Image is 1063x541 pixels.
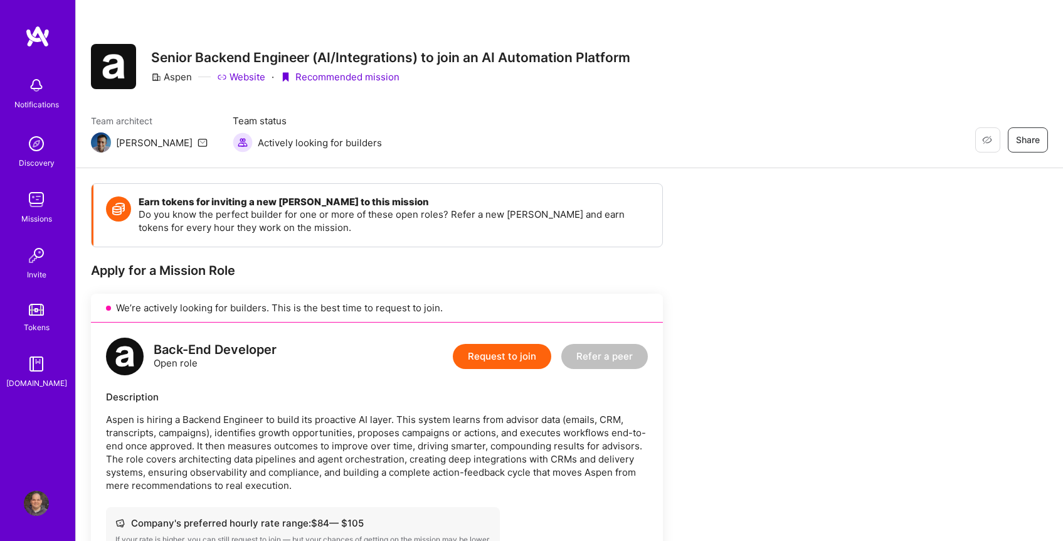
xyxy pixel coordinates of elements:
[154,343,277,356] div: Back-End Developer
[29,304,44,316] img: tokens
[1016,134,1040,146] span: Share
[151,70,192,83] div: Aspen
[154,343,277,370] div: Open role
[21,491,52,516] a: User Avatar
[280,72,290,82] i: icon PurpleRibbon
[115,517,490,530] div: Company's preferred hourly rate range: $ 84 — $ 105
[24,491,49,516] img: User Avatar
[91,44,136,89] img: Company Logo
[561,344,648,369] button: Refer a peer
[27,268,46,281] div: Invite
[453,344,551,369] button: Request to join
[24,243,49,268] img: Invite
[24,131,49,156] img: discovery
[91,294,663,323] div: We’re actively looking for builders. This is the best time to request to join.
[1008,127,1048,153] button: Share
[258,136,382,149] span: Actively looking for builders
[217,70,265,83] a: Website
[24,73,49,98] img: bell
[91,114,208,127] span: Team architect
[106,390,648,404] div: Description
[19,156,55,169] div: Discovery
[14,98,59,111] div: Notifications
[24,321,50,334] div: Tokens
[139,208,650,234] p: Do you know the perfect builder for one or more of these open roles? Refer a new [PERSON_NAME] an...
[91,262,663,279] div: Apply for a Mission Role
[91,132,111,153] img: Team Architect
[116,136,193,149] div: [PERSON_NAME]
[198,137,208,147] i: icon Mail
[272,70,274,83] div: ·
[24,351,49,377] img: guide book
[115,518,125,528] i: icon Cash
[106,338,144,375] img: logo
[982,135,992,145] i: icon EyeClosed
[233,132,253,153] img: Actively looking for builders
[106,196,131,222] img: Token icon
[21,212,52,225] div: Missions
[280,70,399,83] div: Recommended mission
[106,413,648,492] p: Aspen is hiring a Backend Engineer to build its proactive AI layer. This system learns from advis...
[25,25,50,48] img: logo
[139,196,650,208] h4: Earn tokens for inviting a new [PERSON_NAME] to this mission
[151,50,630,65] h3: Senior Backend Engineer (AI/Integrations) to join an AI Automation Platform
[6,377,67,390] div: [DOMAIN_NAME]
[233,114,382,127] span: Team status
[24,187,49,212] img: teamwork
[151,72,161,82] i: icon CompanyGray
